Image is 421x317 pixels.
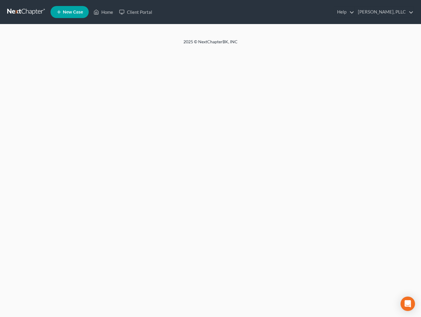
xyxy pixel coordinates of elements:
a: Client Portal [116,7,155,17]
a: Home [91,7,116,17]
a: Help [334,7,354,17]
div: 2025 © NextChapterBK, INC [39,39,382,50]
div: Open Intercom Messenger [401,297,415,311]
new-legal-case-button: New Case [51,6,89,18]
a: [PERSON_NAME], PLLC [355,7,413,17]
